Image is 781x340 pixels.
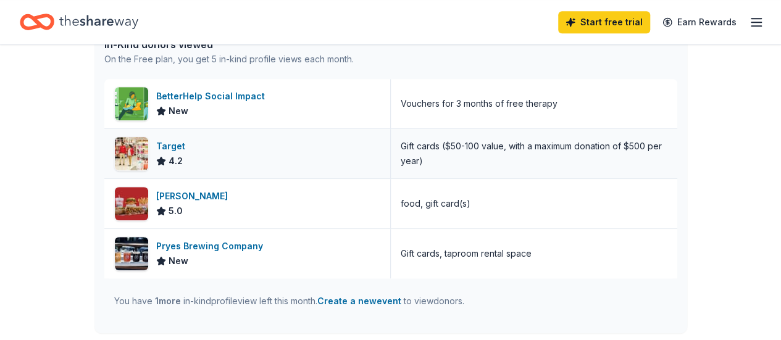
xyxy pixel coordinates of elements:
div: BetterHelp Social Impact [156,89,270,104]
a: Earn Rewards [655,11,744,33]
a: Start free trial [558,11,650,33]
div: You have in-kind profile view left this month. [114,294,464,309]
div: Gift cards ($50-100 value, with a maximum donation of $500 per year) [401,139,667,168]
div: Target [156,139,190,154]
span: 4.2 [169,154,183,168]
div: Pryes Brewing Company [156,239,268,254]
a: Home [20,7,138,36]
button: Create a newevent [317,294,401,309]
span: 5.0 [169,204,183,218]
div: food, gift card(s) [401,196,470,211]
span: 1 more [155,296,181,306]
span: to view donors . [317,296,464,306]
div: [PERSON_NAME] [156,189,233,204]
img: Image for Pryes Brewing Company [115,237,148,270]
img: Image for BetterHelp Social Impact [115,87,148,120]
span: New [169,104,188,118]
img: Image for Portillo's [115,187,148,220]
div: On the Free plan, you get 5 in-kind profile views each month. [104,52,354,67]
span: New [169,254,188,268]
img: Image for Target [115,137,148,170]
div: Vouchers for 3 months of free therapy [401,96,558,111]
div: Gift cards, taproom rental space [401,246,532,261]
div: In-Kind donors viewed [104,37,354,52]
